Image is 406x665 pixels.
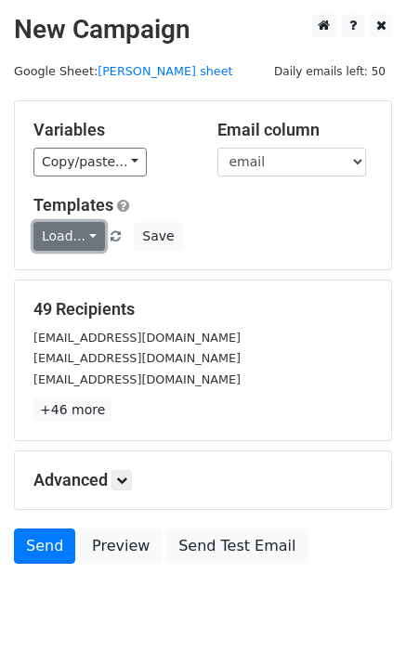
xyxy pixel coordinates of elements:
[33,470,373,490] h5: Advanced
[98,64,232,78] a: [PERSON_NAME] sheet
[268,61,392,82] span: Daily emails left: 50
[14,528,75,564] a: Send
[80,528,162,564] a: Preview
[33,331,241,345] small: [EMAIL_ADDRESS][DOMAIN_NAME]
[33,372,241,386] small: [EMAIL_ADDRESS][DOMAIN_NAME]
[166,528,308,564] a: Send Test Email
[33,398,111,422] a: +46 more
[14,64,233,78] small: Google Sheet:
[134,222,182,251] button: Save
[33,351,241,365] small: [EMAIL_ADDRESS][DOMAIN_NAME]
[268,64,392,78] a: Daily emails left: 50
[313,576,406,665] iframe: Chat Widget
[14,14,392,46] h2: New Campaign
[33,195,113,215] a: Templates
[33,299,373,319] h5: 49 Recipients
[217,120,373,140] h5: Email column
[33,120,190,140] h5: Variables
[33,148,147,176] a: Copy/paste...
[33,222,105,251] a: Load...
